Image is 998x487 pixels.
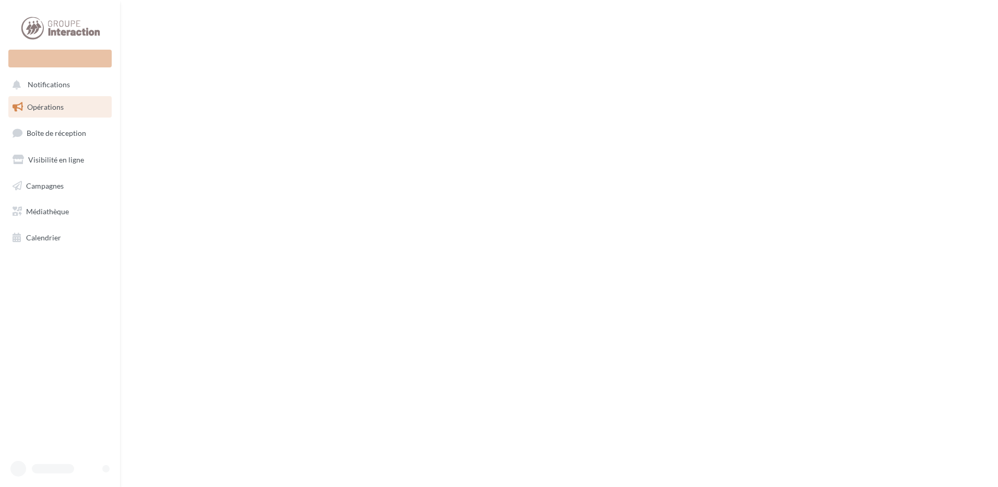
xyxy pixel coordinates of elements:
[28,80,70,89] span: Notifications
[26,181,64,190] span: Campagnes
[6,227,114,249] a: Calendrier
[6,201,114,223] a: Médiathèque
[8,50,112,67] div: Nouvelle campagne
[6,122,114,144] a: Boîte de réception
[26,233,61,242] span: Calendrier
[28,155,84,164] span: Visibilité en ligne
[27,129,86,137] span: Boîte de réception
[26,207,69,216] span: Médiathèque
[6,175,114,197] a: Campagnes
[6,96,114,118] a: Opérations
[27,102,64,111] span: Opérations
[6,149,114,171] a: Visibilité en ligne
